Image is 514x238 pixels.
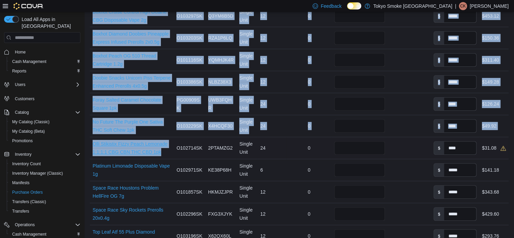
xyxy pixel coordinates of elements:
[9,207,80,215] span: Transfers
[176,34,202,42] span: O103203SK
[12,180,29,186] span: Manifests
[93,96,171,112] a: Foray Salted Caramel Chocolate Square 1pk
[12,138,33,144] span: Promotions
[12,68,26,74] span: Reports
[9,137,80,145] span: Promotions
[7,159,83,169] button: Inventory Count
[287,119,332,133] div: 0
[237,93,258,115] div: Single Unit
[482,210,499,218] div: $429.60
[237,5,258,27] div: Single Unit
[482,56,499,64] div: $311.40
[434,9,444,22] label: $
[93,118,171,134] a: No Future The Purple One Sativa THC Soft Chew 1pk
[258,75,287,89] div: 12
[15,222,35,228] span: Operations
[9,207,32,215] a: Transfers
[7,66,83,76] button: Reports
[12,95,37,103] a: Customers
[482,144,506,152] div: $31.08
[347,9,347,10] span: Dark Mode
[459,2,467,10] div: Curtis Kay-Lassels
[12,108,31,116] button: Catalog
[7,188,83,197] button: Purchase Orders
[258,31,287,45] div: 12
[15,82,25,87] span: Users
[287,163,332,177] div: 0
[434,186,444,198] label: $
[9,179,32,187] a: Manifests
[208,78,231,86] span: NLBZ38X3
[482,100,499,108] div: $126.24
[9,160,44,168] a: Inventory Count
[93,74,171,90] a: Doobie Snacks Unicorn Piss Terpene Enhanced Prerolls 4x0.5g
[258,141,287,155] div: 24
[208,166,231,174] span: KE38P68H
[287,9,332,23] div: 0
[434,208,444,220] label: $
[9,198,80,206] span: Transfers (Classic)
[12,209,29,214] span: Transfers
[7,169,83,178] button: Inventory Manager (Classic)
[15,96,34,102] span: Customers
[1,47,83,57] button: Home
[7,207,83,216] button: Transfers
[208,96,234,112] span: UWB3FQHR
[237,27,258,49] div: Single Unit
[9,169,80,177] span: Inventory Manager (Classic)
[176,122,202,130] span: O103229SK
[7,57,83,66] button: Cash Management
[12,199,46,204] span: Transfers (Classic)
[176,144,202,152] span: O102714SK
[258,207,287,221] div: 12
[93,30,171,46] a: Boxhot Diamond Doobies Pineapple Express Infused Prerolls 2x0.5g
[1,150,83,159] button: Inventory
[7,127,83,136] button: My Catalog (Beta)
[12,161,41,167] span: Inventory Count
[258,119,287,133] div: 24
[208,122,232,130] span: X4HCQF30
[1,93,83,103] button: Customers
[9,160,80,168] span: Inventory Count
[373,2,452,10] p: Tokyo Smoke [GEOGRAPHIC_DATA]
[9,58,49,66] a: Cash Management
[12,119,50,125] span: My Catalog (Classic)
[9,127,48,135] a: My Catalog (Beta)
[12,221,38,229] button: Operations
[434,164,444,176] label: $
[258,53,287,67] div: 12
[208,210,232,218] span: FXG3XJYK
[9,67,80,75] span: Reports
[12,48,80,56] span: Home
[12,81,80,89] span: Users
[15,49,26,55] span: Home
[455,2,456,10] p: |
[321,3,341,9] span: Feedback
[434,53,444,66] label: $
[482,12,499,20] div: $453.12
[12,48,28,56] a: Home
[9,127,80,135] span: My Catalog (Beta)
[176,188,202,196] span: O101857SK
[15,152,31,157] span: Inventory
[287,31,332,45] div: 0
[237,181,258,203] div: Single Unit
[15,110,29,115] span: Catalog
[434,75,444,88] label: $
[287,75,332,89] div: 0
[1,108,83,117] button: Catalog
[482,188,499,196] div: $343.68
[208,144,233,152] span: 2PTAMZG2
[7,136,83,146] button: Promotions
[287,53,332,67] div: 0
[470,2,509,10] p: [PERSON_NAME]
[482,166,499,174] div: $141.18
[237,115,258,137] div: Single Unit
[434,142,444,154] label: $
[9,67,29,75] a: Reports
[12,81,28,89] button: Users
[19,16,80,29] span: Load All Apps in [GEOGRAPHIC_DATA]
[176,166,202,174] span: O102971SK
[176,96,202,112] span: PG00909SK
[12,129,45,134] span: My Catalog (Beta)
